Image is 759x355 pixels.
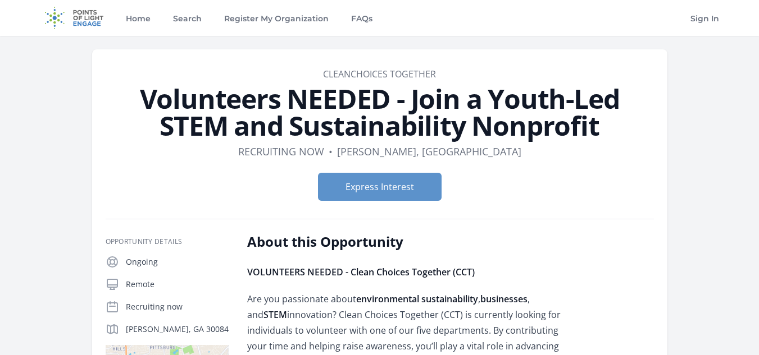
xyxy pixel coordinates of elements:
p: Remote [126,279,229,290]
h2: About this Opportunity [247,233,576,251]
dd: [PERSON_NAME], [GEOGRAPHIC_DATA] [337,144,521,159]
p: Ongoing [126,256,229,268]
strong: environmental sustainability [356,293,478,305]
strong: VOLUNTEERS NEEDED - Clean Choices Together (CCT) [247,266,475,278]
h1: Volunteers NEEDED - Join a Youth-Led STEM and Sustainability Nonprofit [106,85,654,139]
a: CleanChoices Together [323,68,436,80]
strong: STEM [263,308,287,321]
dd: Recruiting now [238,144,324,159]
button: Express Interest [318,173,442,201]
div: • [329,144,333,159]
h3: Opportunity Details [106,237,229,246]
strong: businesses [480,293,528,305]
p: [PERSON_NAME], GA 30084 [126,324,229,335]
p: Recruiting now [126,301,229,312]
